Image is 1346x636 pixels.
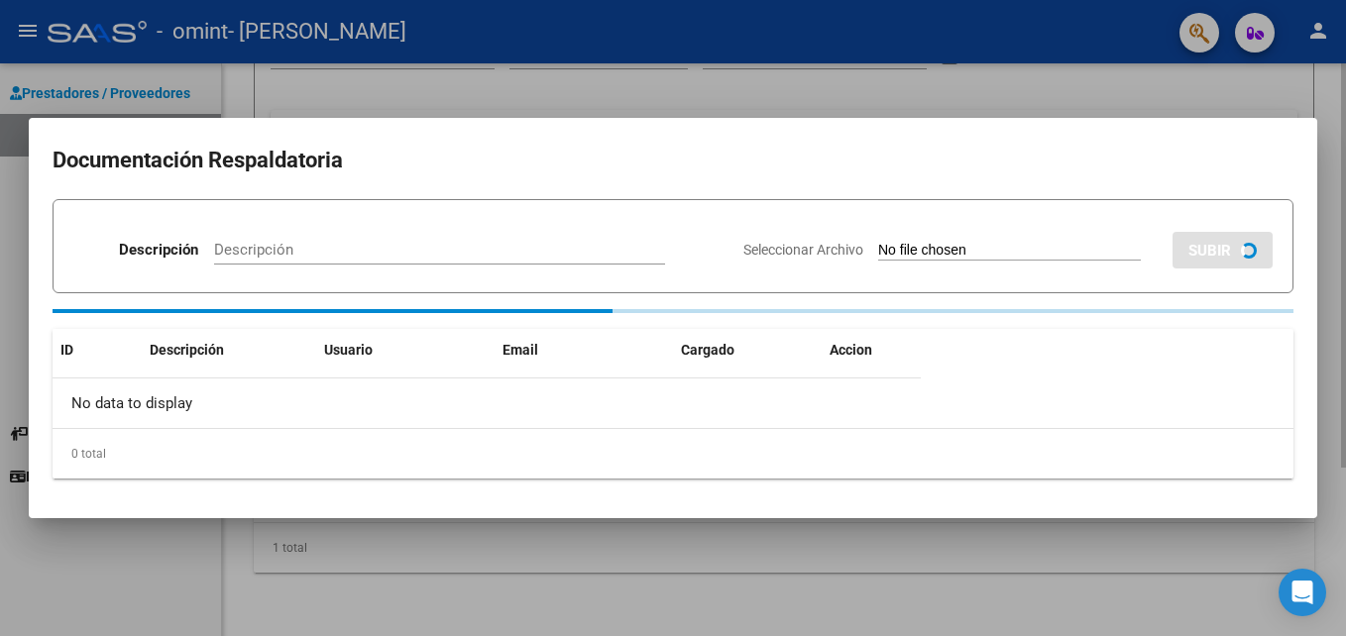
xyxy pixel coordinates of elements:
[681,342,734,358] span: Cargado
[142,329,316,371] datatable-header-cell: Descripción
[53,142,1293,179] h2: Documentación Respaldatoria
[150,342,224,358] span: Descripción
[324,342,373,358] span: Usuario
[53,329,142,371] datatable-header-cell: ID
[119,239,198,262] p: Descripción
[495,329,673,371] datatable-header-cell: Email
[53,378,921,428] div: No data to display
[830,342,872,358] span: Accion
[1279,569,1326,616] div: Open Intercom Messenger
[316,329,495,371] datatable-header-cell: Usuario
[1173,232,1273,268] button: SUBIR
[1188,242,1231,260] span: SUBIR
[53,429,1293,478] div: 0 total
[822,329,921,371] datatable-header-cell: Accion
[60,342,73,358] span: ID
[673,329,822,371] datatable-header-cell: Cargado
[503,342,538,358] span: Email
[743,242,863,258] span: Seleccionar Archivo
